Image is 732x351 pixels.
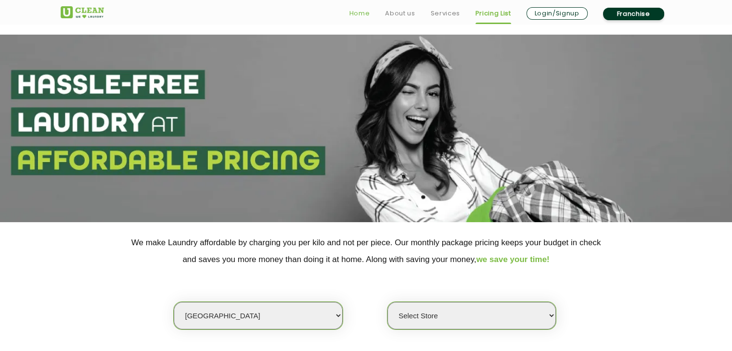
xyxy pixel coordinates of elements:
[430,8,460,19] a: Services
[349,8,370,19] a: Home
[476,255,550,264] span: we save your time!
[475,8,511,19] a: Pricing List
[603,8,664,20] a: Franchise
[527,7,588,20] a: Login/Signup
[385,8,415,19] a: About us
[61,234,672,268] p: We make Laundry affordable by charging you per kilo and not per piece. Our monthly package pricin...
[61,6,104,18] img: UClean Laundry and Dry Cleaning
